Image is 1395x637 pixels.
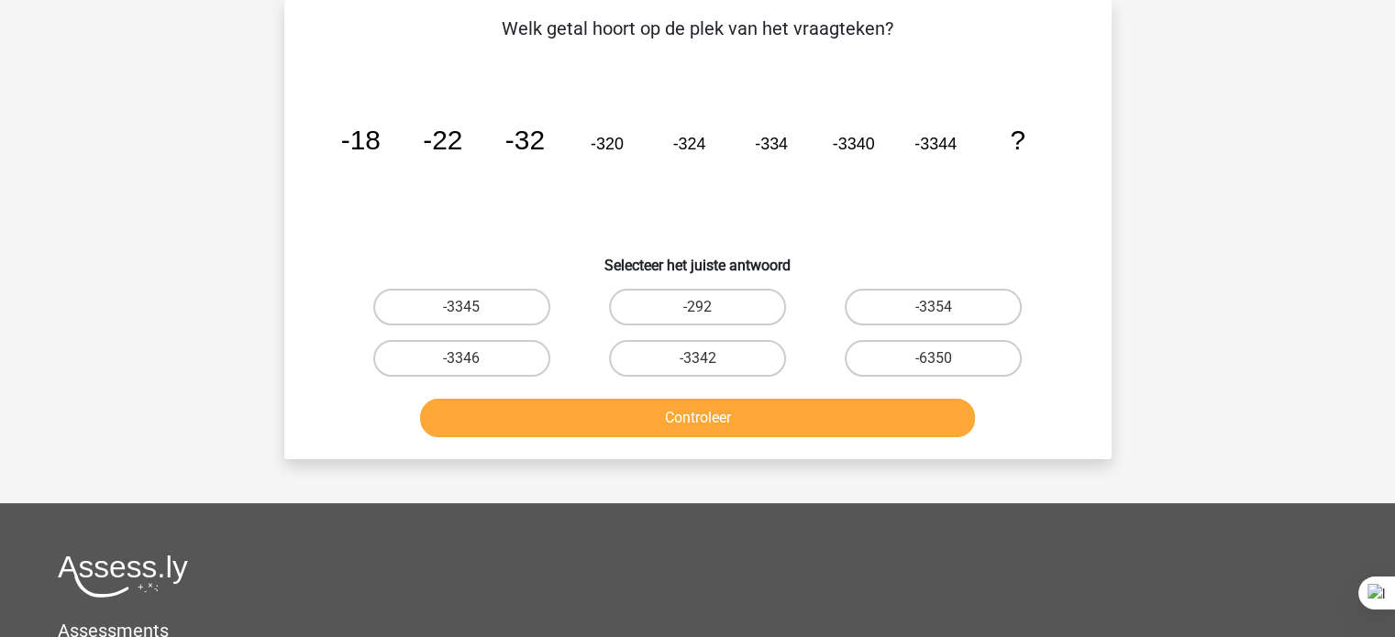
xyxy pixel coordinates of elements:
[1010,125,1025,155] tspan: ?
[314,15,1082,42] p: Welk getal hoort op de plek van het vraagteken?
[914,135,957,153] tspan: -3344
[504,125,544,155] tspan: -32
[609,289,786,325] label: -292
[845,289,1022,325] label: -3354
[591,135,624,153] tspan: -320
[423,125,462,155] tspan: -22
[314,242,1082,274] h6: Selecteer het juiste antwoord
[672,135,705,153] tspan: -324
[340,125,380,155] tspan: -18
[58,555,188,598] img: Assessly logo
[420,399,975,437] button: Controleer
[755,135,788,153] tspan: -334
[832,135,874,153] tspan: -3340
[373,340,550,377] label: -3346
[609,340,786,377] label: -3342
[845,340,1022,377] label: -6350
[373,289,550,325] label: -3345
